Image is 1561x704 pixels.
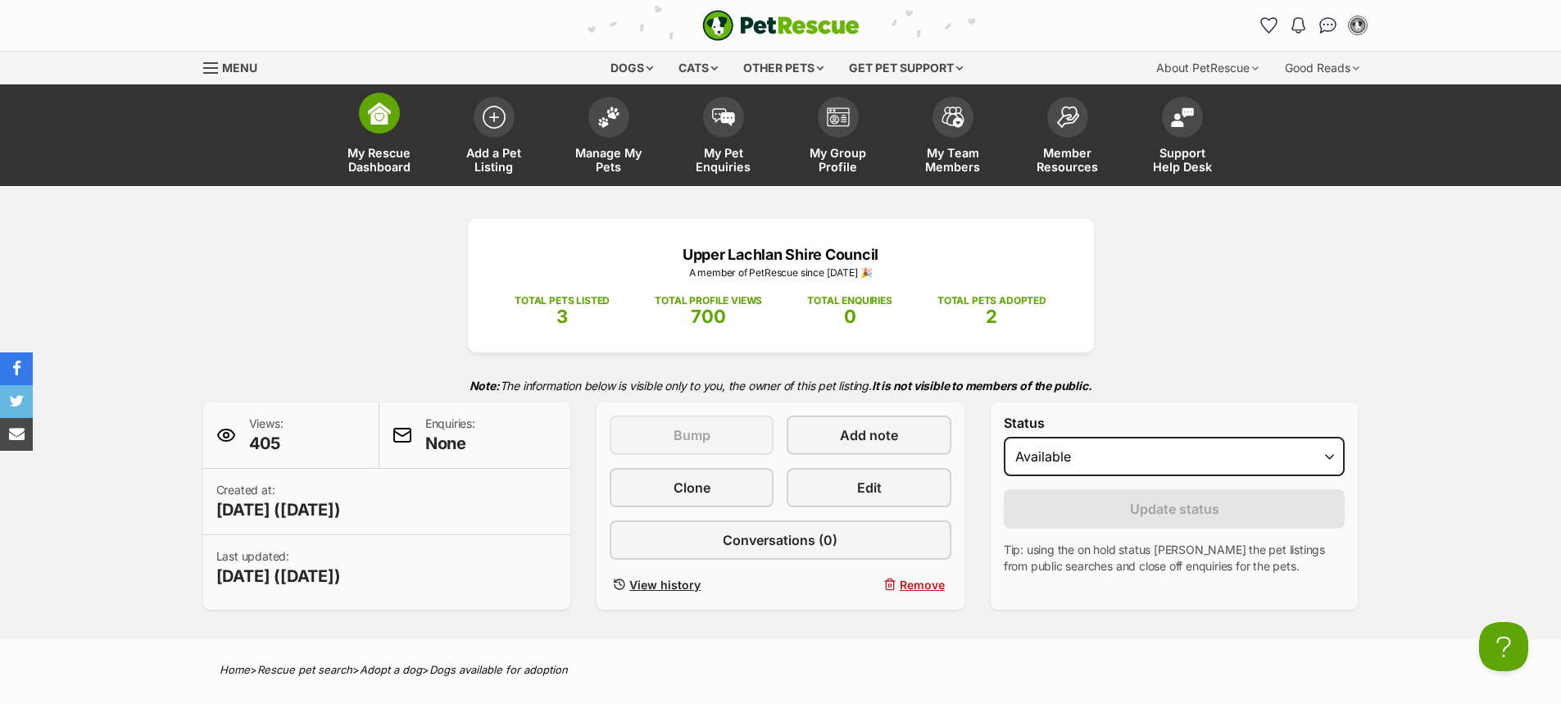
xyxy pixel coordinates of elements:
[343,146,416,174] span: My Rescue Dashboard
[827,107,850,127] img: group-profile-icon-3fa3cf56718a62981997c0bc7e787c4b2cf8bcc04b72c1350f741eb67cf2f40e.svg
[1031,146,1105,174] span: Member Resources
[1125,89,1240,186] a: Support Help Desk
[687,146,760,174] span: My Pet Enquiries
[249,416,284,455] p: Views:
[1004,542,1345,575] p: Tip: using the on hold status [PERSON_NAME] the pet listings from public searches and close off e...
[1350,17,1366,34] img: Dylan Louden profile pic
[1004,416,1345,430] label: Status
[216,548,341,588] p: Last updated:
[666,89,781,186] a: My Pet Enquiries
[610,416,774,455] button: Bump
[599,52,665,84] div: Dogs
[857,478,882,497] span: Edit
[655,293,762,308] p: TOTAL PROFILE VIEWS
[691,306,726,327] span: 700
[1315,12,1341,39] a: Conversations
[457,146,531,174] span: Add a Pet Listing
[787,573,951,597] button: Remove
[807,293,892,308] p: TOTAL ENQUIRIES
[916,146,990,174] span: My Team Members
[1056,106,1079,128] img: member-resources-icon-8e73f808a243e03378d46382f2149f9095a855e16c252ad45f914b54edf8863c.svg
[322,89,437,186] a: My Rescue Dashboard
[249,432,284,455] span: 405
[492,266,1069,280] p: A member of PetRescue since [DATE] 🎉
[667,52,729,84] div: Cats
[1286,12,1312,39] button: Notifications
[1256,12,1371,39] ul: Account quick links
[896,89,1010,186] a: My Team Members
[787,468,951,507] a: Edit
[1345,12,1371,39] button: My account
[216,498,341,521] span: [DATE] ([DATE])
[1291,17,1305,34] img: notifications-46538b983faf8c2785f20acdc204bb7945ddae34d4c08c2a6579f10ce5e182be.svg
[483,106,506,129] img: add-pet-listing-icon-0afa8454b4691262ce3f59096e99ab1cd57d4a30225e0717b998d2c9b9846f56.svg
[1004,489,1345,529] button: Update status
[1010,89,1125,186] a: Member Resources
[515,293,610,308] p: TOTAL PETS LISTED
[629,576,701,593] span: View history
[551,89,666,186] a: Manage My Pets
[222,61,257,75] span: Menu
[702,10,860,41] a: PetRescue
[840,425,898,445] span: Add note
[220,663,250,676] a: Home
[712,108,735,126] img: pet-enquiries-icon-7e3ad2cf08bfb03b45e93fb7055b45f3efa6380592205ae92323e6603595dc1f.svg
[674,478,710,497] span: Clone
[610,573,774,597] a: View history
[986,306,997,327] span: 2
[1145,52,1270,84] div: About PetRescue
[368,102,391,125] img: dashboard-icon-eb2f2d2d3e046f16d808141f083e7271f6b2e854fb5c12c21221c1fb7104beca.svg
[1319,17,1336,34] img: chat-41dd97257d64d25036548639549fe6c8038ab92f7586957e7f3b1b290dea8141.svg
[597,107,620,128] img: manage-my-pets-icon-02211641906a0b7f246fdf0571729dbe1e7629f14944591b6c1af311fb30b64b.svg
[572,146,646,174] span: Manage My Pets
[203,369,1359,402] p: The information below is visible only to you, the owner of this pet listing.
[1256,12,1282,39] a: Favourites
[872,379,1092,393] strong: It is not visible to members of the public.
[702,10,860,41] img: logo-e224e6f780fb5917bec1dbf3a21bbac754714ae5b6737aabdf751b685950b380.svg
[937,293,1046,308] p: TOTAL PETS ADOPTED
[1171,107,1194,127] img: help-desk-icon-fdf02630f3aa405de69fd3d07c3f3aa587a6932b1a1747fa1d2bba05be0121f9.svg
[900,576,945,593] span: Remove
[257,663,352,676] a: Rescue pet search
[781,89,896,186] a: My Group Profile
[470,379,500,393] strong: Note:
[1130,499,1219,519] span: Update status
[556,306,568,327] span: 3
[1479,622,1528,671] iframe: Help Scout Beacon - Open
[1273,52,1371,84] div: Good Reads
[610,520,951,560] a: Conversations (0)
[844,306,856,327] span: 0
[425,432,475,455] span: None
[203,52,269,81] a: Menu
[837,52,974,84] div: Get pet support
[216,482,341,521] p: Created at:
[801,146,875,174] span: My Group Profile
[942,107,964,128] img: team-members-icon-5396bd8760b3fe7c0b43da4ab00e1e3bb1a5d9ba89233759b79545d2d3fc5d0d.svg
[425,416,475,455] p: Enquiries:
[492,243,1069,266] p: Upper Lachlan Shire Council
[1146,146,1219,174] span: Support Help Desk
[437,89,551,186] a: Add a Pet Listing
[216,565,341,588] span: [DATE] ([DATE])
[610,468,774,507] a: Clone
[787,416,951,455] a: Add note
[429,663,568,676] a: Dogs available for adoption
[732,52,835,84] div: Other pets
[179,664,1383,676] div: > > >
[674,425,710,445] span: Bump
[723,530,837,550] span: Conversations (0)
[360,663,422,676] a: Adopt a dog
